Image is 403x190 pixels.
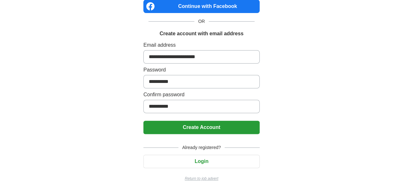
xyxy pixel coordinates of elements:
[143,66,260,74] label: Password
[160,30,243,37] h1: Create account with email address
[143,41,260,49] label: Email address
[143,91,260,98] label: Confirm password
[194,18,209,25] span: OR
[143,155,260,168] button: Login
[178,144,225,151] span: Already registered?
[143,121,260,134] button: Create Account
[143,159,260,164] a: Login
[143,176,260,181] a: Return to job advert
